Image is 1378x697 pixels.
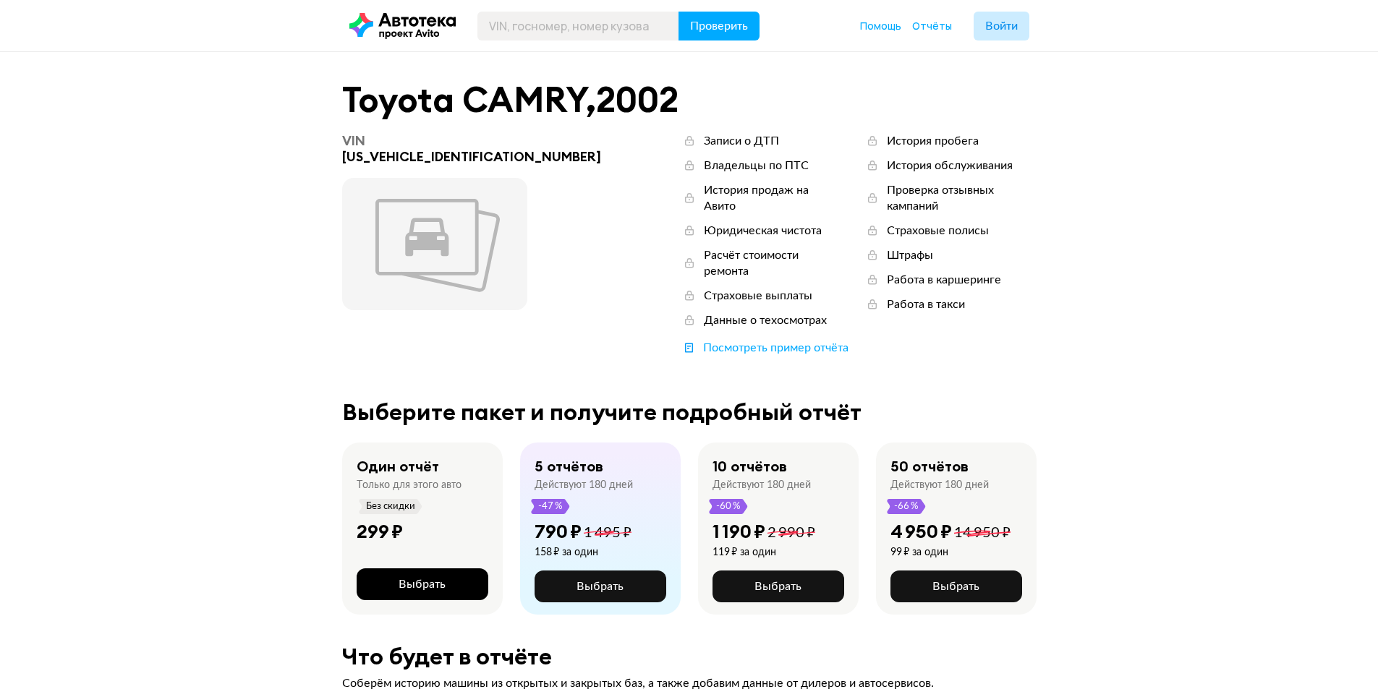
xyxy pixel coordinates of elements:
a: Помощь [860,19,901,33]
button: Выбрать [890,570,1022,602]
div: Посмотреть пример отчёта [703,340,849,356]
span: VIN [342,132,365,149]
button: Войти [974,12,1029,40]
div: 5 отчётов [535,457,603,476]
span: 14 950 ₽ [954,526,1011,540]
div: Что будет в отчёте [342,643,1037,670]
button: Выбрать [535,570,666,602]
span: Проверить [690,20,748,32]
div: Только для этого авто [357,479,462,492]
span: -66 % [893,499,919,514]
div: Страховые полисы [887,223,989,239]
span: Без скидки [365,499,416,514]
div: Работа в такси [887,296,965,312]
div: История пробега [887,133,979,149]
div: Страховые выплаты [704,288,812,304]
span: 2 990 ₽ [767,526,815,540]
div: [US_VEHICLE_IDENTIFICATION_NUMBER] [342,133,611,165]
a: Отчёты [912,19,952,33]
a: Посмотреть пример отчёта [682,340,849,356]
div: Один отчёт [357,457,439,476]
div: 10 отчётов [713,457,787,476]
div: История продаж на Авито [704,182,835,214]
span: 1 495 ₽ [584,526,631,540]
input: VIN, госномер, номер кузова [477,12,679,40]
span: -47 % [537,499,563,514]
div: 299 ₽ [357,520,403,543]
span: Выбрать [754,581,801,592]
div: Действуют 180 дней [713,479,811,492]
div: История обслуживания [887,158,1013,174]
span: -60 % [715,499,741,514]
button: Выбрать [357,568,488,600]
div: 99 ₽ за один [890,546,1011,559]
span: Выбрать [399,578,446,590]
div: Работа в каршеринге [887,272,1001,288]
div: Выберите пакет и получите подробный отчёт [342,399,1037,425]
div: 158 ₽ за один [535,546,631,559]
div: Toyota CAMRY , 2002 [342,81,1037,119]
button: Проверить [679,12,760,40]
span: Выбрать [932,581,979,592]
div: 50 отчётов [890,457,969,476]
span: Выбрать [577,581,624,592]
div: Записи о ДТП [704,133,779,149]
div: Штрафы [887,247,933,263]
div: Соберём историю машины из открытых и закрытых баз, а также добавим данные от дилеров и автосервисов. [342,675,1037,691]
div: Юридическая чистота [704,223,822,239]
div: Расчёт стоимости ремонта [704,247,835,279]
button: Выбрать [713,570,844,602]
div: 790 ₽ [535,520,582,543]
div: 4 950 ₽ [890,520,952,543]
span: Войти [985,20,1018,32]
div: Данные о техосмотрах [704,312,827,328]
div: 119 ₽ за один [713,546,815,559]
div: Действуют 180 дней [535,479,633,492]
div: 1 190 ₽ [713,520,765,543]
div: Владельцы по ПТС [704,158,809,174]
div: Действуют 180 дней [890,479,989,492]
div: Проверка отзывных кампаний [887,182,1037,214]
